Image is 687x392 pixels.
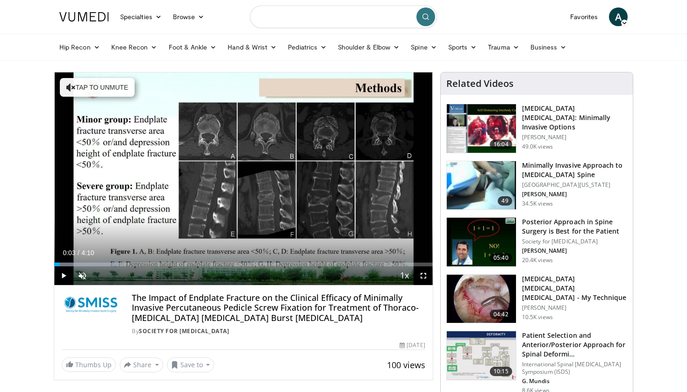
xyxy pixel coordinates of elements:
p: Society for [MEDICAL_DATA] [522,238,627,245]
p: [PERSON_NAME] [522,247,627,255]
div: [DATE] [400,341,425,349]
p: G. Mundis [522,378,627,385]
a: Hand & Wrist [222,38,282,57]
span: 10:15 [490,367,512,376]
a: Favorites [565,7,603,26]
p: 20.4K views [522,257,553,264]
button: Unmute [73,266,92,285]
img: VuMedi Logo [59,12,109,21]
img: gaffar_3.png.150x105_q85_crop-smart_upscale.jpg [447,275,516,323]
p: 10.5K views [522,314,553,321]
p: [PERSON_NAME] [522,134,627,141]
button: Tap to unmute [60,78,135,97]
span: 04:42 [490,310,512,319]
img: 9f1438f7-b5aa-4a55-ab7b-c34f90e48e66.150x105_q85_crop-smart_upscale.jpg [447,104,516,153]
a: Specialties [114,7,167,26]
button: Share [120,357,163,372]
p: [PERSON_NAME] [522,191,627,198]
p: [PERSON_NAME] [522,304,627,312]
img: 38787_0000_3.png.150x105_q85_crop-smart_upscale.jpg [447,161,516,210]
a: Thumbs Up [62,357,116,372]
a: 04:42 [MEDICAL_DATA] [MEDICAL_DATA] [MEDICAL_DATA] - My Technique [PERSON_NAME] 10.5K views [446,274,627,324]
a: Pediatrics [282,38,332,57]
h3: [MEDICAL_DATA] [MEDICAL_DATA]: Minimally Invasive Options [522,104,627,132]
a: 16:04 [MEDICAL_DATA] [MEDICAL_DATA]: Minimally Invasive Options [PERSON_NAME] 49.0K views [446,104,627,153]
div: By [132,327,425,335]
p: International Spinal [MEDICAL_DATA] Symposium (ISDS) [522,361,627,376]
a: 49 Minimally Invasive Approach to [MEDICAL_DATA] Spine [GEOGRAPHIC_DATA][US_STATE] [PERSON_NAME] ... [446,161,627,210]
h4: Related Videos [446,78,514,89]
span: / [78,249,79,257]
a: Sports [443,38,483,57]
h4: The Impact of Endplate Fracture on the Clinical Efficacy of Minimally Invasive Percutaneous Pedic... [132,293,425,323]
a: Trauma [482,38,525,57]
a: Shoulder & Elbow [332,38,405,57]
span: 0:03 [63,249,75,257]
video-js: Video Player [54,72,433,285]
img: beefc228-5859-4966-8bc6-4c9aecbbf021.150x105_q85_crop-smart_upscale.jpg [447,331,516,380]
span: 100 views [387,359,425,371]
h3: Posterior Approach in Spine Surgery is Best for the Patient [522,217,627,236]
a: Foot & Ankle [163,38,222,57]
a: Business [525,38,572,57]
button: Playback Rate [395,266,414,285]
input: Search topics, interventions [250,6,437,28]
div: Progress Bar [54,263,433,266]
a: Browse [167,7,210,26]
a: Knee Recon [106,38,163,57]
p: 34.5K views [522,200,553,207]
a: A [609,7,628,26]
a: 05:40 Posterior Approach in Spine Surgery is Best for the Patient Society for [MEDICAL_DATA] [PER... [446,217,627,267]
h3: Minimally Invasive Approach to [MEDICAL_DATA] Spine [522,161,627,179]
a: Hip Recon [54,38,106,57]
a: Society for [MEDICAL_DATA] [139,327,229,335]
img: Society for Minimally Invasive Spine Surgery [62,293,121,315]
h3: Patient Selection and Anterior/Posterior Approach for Spinal Deformi… [522,331,627,359]
span: 49 [498,196,512,206]
button: Play [54,266,73,285]
p: 49.0K views [522,143,553,150]
h3: [MEDICAL_DATA] [MEDICAL_DATA] [MEDICAL_DATA] - My Technique [522,274,627,302]
span: 16:04 [490,140,512,149]
p: [GEOGRAPHIC_DATA][US_STATE] [522,181,627,189]
span: 4:10 [81,249,94,257]
span: 05:40 [490,253,512,263]
button: Save to [167,357,215,372]
img: 3b6f0384-b2b2-4baa-b997-2e524ebddc4b.150x105_q85_crop-smart_upscale.jpg [447,218,516,266]
a: Spine [405,38,442,57]
button: Fullscreen [414,266,433,285]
